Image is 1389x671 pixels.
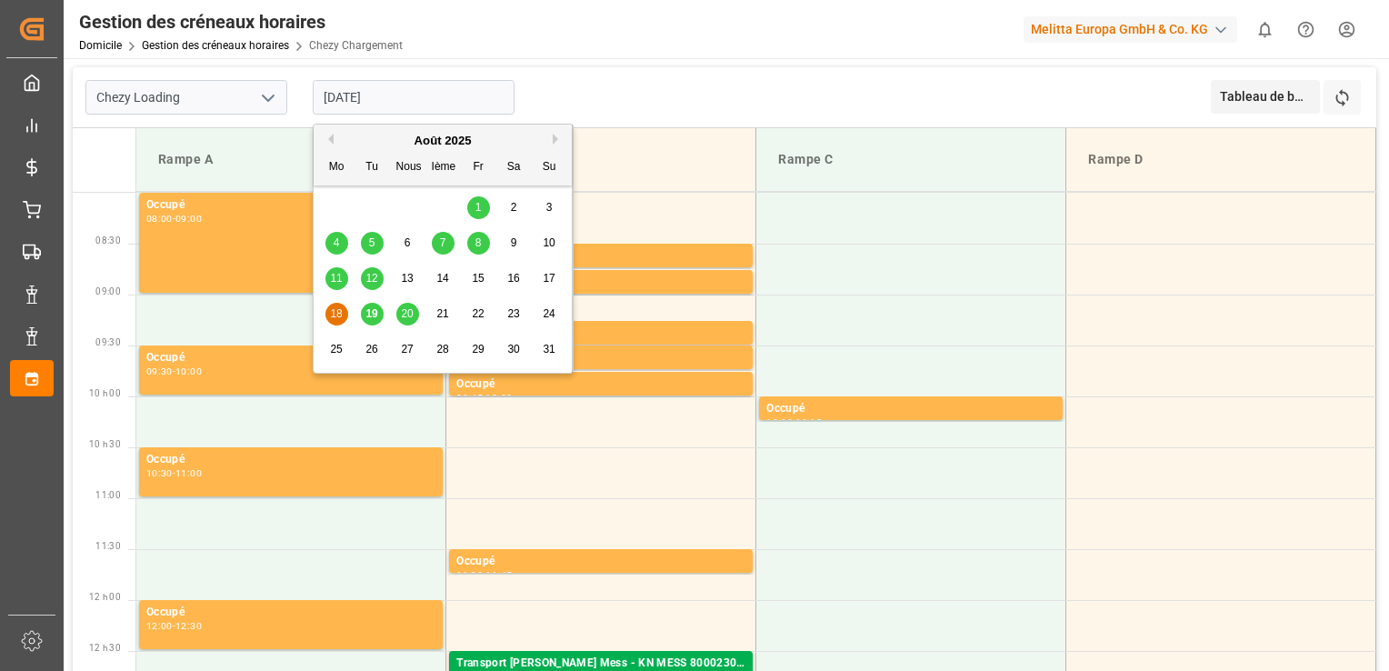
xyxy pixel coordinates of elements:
[432,338,455,361] div: Choisissez le jeudi 28 août 2025
[475,236,482,249] span: 8
[1285,9,1326,50] button: Centre d’aide
[146,604,435,622] div: Occupé
[461,143,741,176] div: Rampe B
[325,303,348,325] div: Choisissez le lundi 18 août 2025
[503,156,525,179] div: Sa
[503,196,525,219] div: Choisissez le samedi 2 août 2025
[175,367,202,376] div: 10:00
[546,201,553,214] span: 3
[396,156,419,179] div: Nous
[173,367,175,376] div: -
[795,418,822,426] div: 10:15
[538,267,561,290] div: Choisissez le dimanche 17 août 2025
[361,267,384,290] div: Choisissez le mardi 12 août 2025
[436,343,448,356] span: 28
[325,338,348,361] div: Choisissez le lundi 25 août 2025
[361,303,384,325] div: Choisissez le mardi 19 août 2025
[330,307,342,320] span: 18
[319,190,567,367] div: mois 2025-08
[95,337,121,347] span: 09:30
[1024,12,1244,46] button: Melitta Europa GmbH & Co. KG
[553,134,564,145] button: Prochain
[507,272,519,285] span: 16
[325,267,348,290] div: Choisissez le lundi 11 août 2025
[432,267,455,290] div: Choisissez le jeudi 14 août 2025
[401,272,413,285] span: 13
[365,272,377,285] span: 12
[314,132,572,150] div: Août 2025
[467,303,490,325] div: Choisissez le vendredi 22 août 2025
[507,307,519,320] span: 23
[79,8,403,35] div: Gestion des créneaux horaires
[173,469,175,477] div: -
[1220,89,1314,104] font: Tableau de bord
[543,307,555,320] span: 24
[146,196,435,215] div: Occupé
[79,39,122,52] a: Domicile
[89,643,121,653] span: 12 h 30
[472,343,484,356] span: 29
[793,418,795,426] div: -
[146,367,173,376] div: 09:30
[313,80,515,115] input: JJ-MM-AAAA
[401,307,413,320] span: 20
[95,286,121,296] span: 09:00
[325,232,348,255] div: Choisissez le lundi 4 août 2025
[483,394,485,402] div: -
[173,215,175,223] div: -
[467,196,490,219] div: Choisissez le vendredi 1er août 2025
[503,303,525,325] div: Choisissez le samedi 23 août 2025
[151,143,431,176] div: Rampe A
[456,349,745,367] div: Occupé
[173,622,175,630] div: -
[396,338,419,361] div: Choisissez Mercredi 27 août 2025
[538,232,561,255] div: Choisissez le dimanche 10 août 2025
[95,490,121,500] span: 11:00
[456,571,483,579] div: 11:30
[146,469,173,477] div: 10:30
[146,215,173,223] div: 08:00
[325,156,348,179] div: Mo
[1244,9,1285,50] button: Afficher 0 nouvelles notifications
[401,343,413,356] span: 27
[254,84,281,112] button: Ouvrir le menu
[89,388,121,398] span: 10 h 00
[485,394,512,402] div: 10:00
[467,232,490,255] div: Choisissez le vendredi 8 août 2025
[405,236,411,249] span: 6
[538,303,561,325] div: Choisissez le dimanche 24 août 2025
[175,469,202,477] div: 11:00
[511,236,517,249] span: 9
[365,343,377,356] span: 26
[485,571,512,579] div: 11:45
[483,571,485,579] div: -
[146,349,435,367] div: Occupé
[436,307,448,320] span: 21
[85,80,287,115] input: Type à rechercher/sélectionner
[330,272,342,285] span: 11
[361,338,384,361] div: Choisissez le mardi 26 août 2025
[543,343,555,356] span: 31
[396,303,419,325] div: Choisissez Mercredi 20 août 2025
[543,236,555,249] span: 10
[1081,143,1361,176] div: Rampe D
[472,272,484,285] span: 15
[89,439,121,449] span: 10 h 30
[323,134,334,145] button: Mois précédent
[432,232,455,255] div: Choisissez le jeudi 7 août 2025
[503,232,525,255] div: Choisissez le samedi 9 août 2025
[456,376,745,394] div: Occupé
[475,201,482,214] span: 1
[766,400,1055,418] div: Occupé
[467,156,490,179] div: Fr
[436,272,448,285] span: 14
[396,232,419,255] div: Choisissez Mercredi 6 août 2025
[142,39,289,52] a: Gestion des créneaux horaires
[503,267,525,290] div: Choisissez le samedi 16 août 2025
[361,156,384,179] div: Tu
[330,343,342,356] span: 25
[511,201,517,214] span: 2
[538,156,561,179] div: Su
[396,267,419,290] div: Choisissez Mercredi 13 août 2025
[1031,20,1208,39] font: Melitta Europa GmbH & Co. KG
